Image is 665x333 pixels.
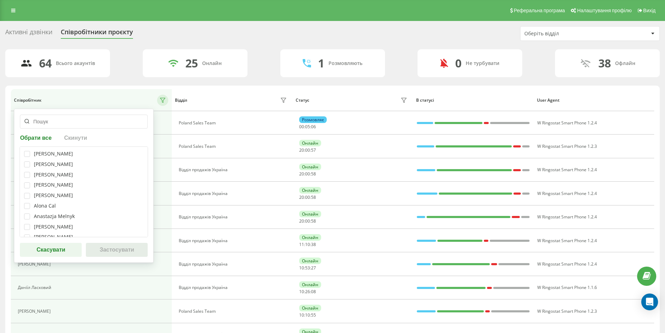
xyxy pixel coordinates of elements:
div: [PERSON_NAME] [34,172,73,178]
div: Відділ продажів Україна [179,285,289,290]
span: 27 [311,265,316,271]
span: 55 [311,312,316,318]
span: W Ringostat Smart Phone 1.2.4 [537,190,597,196]
button: Скасувати [20,243,82,257]
div: [PERSON_NAME] [34,224,73,230]
span: 10 [299,289,304,295]
span: 57 [311,147,316,153]
div: Онлайн [299,305,321,311]
div: : : [299,148,316,153]
span: 20 [299,171,304,177]
div: Онлайн [299,234,321,241]
input: Пошук [20,115,148,129]
span: 00 [305,147,310,153]
span: 20 [299,218,304,224]
span: 20 [299,147,304,153]
div: Активні дзвінки [5,28,52,39]
span: 10 [305,241,310,247]
div: : : [299,172,316,176]
div: Відділ [175,98,187,103]
span: W Ringostat Smart Phone 1.2.4 [537,167,597,173]
span: W Ringostat Smart Phone 1.2.4 [537,214,597,220]
div: Відділ продажів Україна [179,167,289,172]
span: 11 [299,241,304,247]
div: [PERSON_NAME] [34,161,73,167]
span: 10 [299,312,304,318]
div: Розмовляють [328,60,362,66]
div: Poland Sales Team [179,144,289,149]
div: Відділ продажів Україна [179,238,289,243]
div: 38 [598,57,611,70]
span: 00 [305,194,310,200]
span: W Ringostat Smart Phone 1.2.4 [537,261,597,267]
span: W Ringostat Smart Phone 1.2.4 [537,238,597,244]
div: Відділ продажів Україна [179,215,289,219]
span: W Ringostat Smart Phone 1.2.3 [537,308,597,314]
span: W Ringostat Smart Phone 1.2.4 [537,120,597,126]
div: Всього акаунтів [56,60,95,66]
div: Open Intercom Messenger [641,294,658,310]
span: 58 [311,194,316,200]
div: Статус [296,98,309,103]
div: Онлайн [299,164,321,170]
span: 38 [311,241,316,247]
button: Застосувати [86,243,148,257]
div: Онлайн [299,140,321,146]
span: 20 [299,194,304,200]
span: Реферальна програма [514,8,565,13]
div: User Agent [537,98,651,103]
div: Даніїл Ласковий [18,285,53,290]
div: : : [299,124,316,129]
div: 0 [455,57,461,70]
div: Онлайн [299,187,321,194]
span: 08 [311,289,316,295]
div: Співробітники проєкту [61,28,133,39]
span: 10 [299,265,304,271]
span: 00 [305,171,310,177]
span: Налаштування профілю [577,8,631,13]
div: [PERSON_NAME] [18,309,52,314]
span: 06 [311,124,316,130]
div: Онлайн [299,211,321,217]
span: 00 [305,218,310,224]
div: Оберіть відділ [524,31,608,37]
div: : : [299,242,316,247]
span: 10 [305,312,310,318]
span: 26 [305,289,310,295]
div: Розмовляє [299,116,327,123]
div: : : [299,195,316,200]
div: : : [299,313,316,318]
span: 05 [305,124,310,130]
span: 58 [311,218,316,224]
div: [PERSON_NAME] [34,182,73,188]
div: [PERSON_NAME] [34,151,73,157]
span: W Ringostat Smart Phone 1.1.6 [537,284,597,290]
div: Не турбувати [466,60,500,66]
div: : : [299,289,316,294]
div: 64 [39,57,52,70]
div: Співробітник [14,98,42,103]
div: Poland Sales Team [179,121,289,125]
div: Онлайн [299,258,321,264]
button: Скинути [62,134,89,141]
div: Онлайн [299,281,321,288]
span: 53 [305,265,310,271]
div: [PERSON_NAME] [34,193,73,198]
span: W Ringostat Smart Phone 1.2.3 [537,143,597,149]
div: Відділ продажів Україна [179,262,289,267]
span: 00 [299,124,304,130]
div: [PERSON_NAME] [18,262,52,267]
div: [PERSON_NAME] [34,234,73,240]
div: 1 [318,57,324,70]
div: : : [299,266,316,270]
div: Poland Sales Team [179,309,289,314]
span: 58 [311,171,316,177]
div: Alona Cal [34,203,56,209]
div: Онлайн [202,60,222,66]
div: 25 [185,57,198,70]
div: Офлайн [615,60,635,66]
div: Anastazja Melnyk [34,213,75,219]
div: Відділ продажів Україна [179,191,289,196]
button: Обрати все [20,134,53,141]
div: В статусі [416,98,530,103]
